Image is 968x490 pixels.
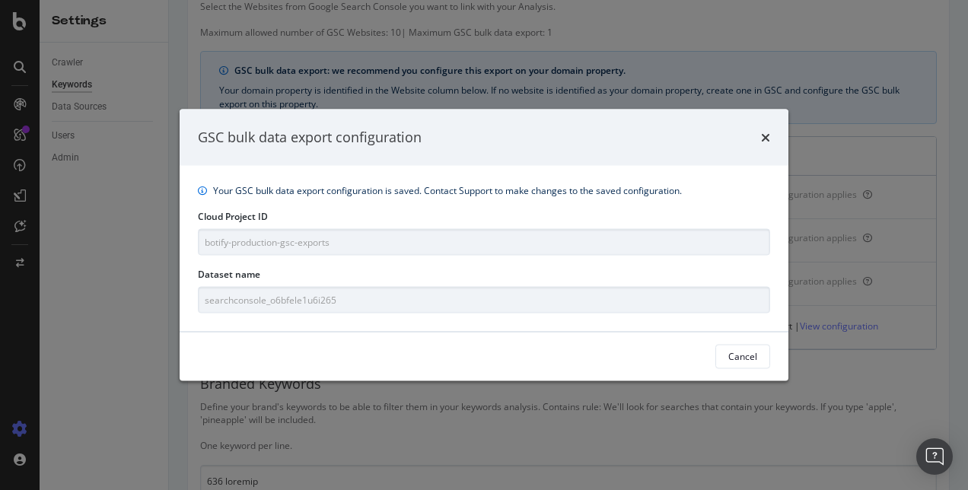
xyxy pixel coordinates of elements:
div: Cancel [728,350,757,363]
label: Dataset name [198,267,260,280]
div: info banner [198,183,770,197]
button: Cancel [715,344,770,368]
div: Open Intercom Messenger [916,438,953,475]
div: Your GSC bulk data export configuration is saved. Contact Support to make changes to the saved co... [213,183,682,197]
input: Type here [198,228,770,255]
div: times [761,128,770,148]
input: Type here [198,286,770,313]
div: GSC bulk data export configuration [198,128,422,148]
label: Cloud Project ID [198,209,268,222]
div: modal [180,110,788,381]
